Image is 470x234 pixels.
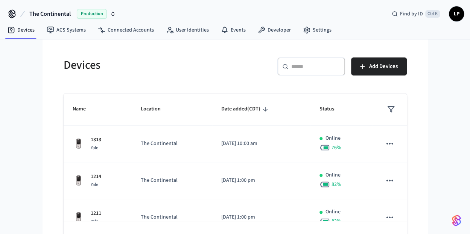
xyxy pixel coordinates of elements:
img: Yale Assure Touchscreen Wifi Smart Lock, Satin Nickel, Front [73,175,85,187]
p: The Continental [141,177,203,184]
span: Production [77,9,107,19]
span: Yale [91,181,98,188]
span: LP [450,7,463,21]
span: Location [141,103,170,115]
a: Settings [297,23,338,37]
p: Online [326,208,341,216]
p: The Continental [141,140,203,148]
img: SeamLogoGradient.69752ec5.svg [452,214,461,226]
span: Ctrl K [425,10,440,18]
p: [DATE] 1:00 pm [221,213,301,221]
a: Connected Accounts [92,23,160,37]
p: 1214 [91,173,101,181]
p: The Continental [141,213,203,221]
a: ACS Systems [41,23,92,37]
span: Yale [91,145,98,151]
p: Online [326,134,341,142]
p: [DATE] 10:00 am [221,140,301,148]
span: Yale [91,218,98,225]
div: Find by IDCtrl K [386,7,446,21]
a: User Identities [160,23,215,37]
h5: Devices [64,57,231,73]
span: Find by ID [400,10,423,18]
button: Add Devices [351,57,407,75]
p: Online [326,171,341,179]
span: 76 % [332,144,341,151]
span: Add Devices [369,62,398,71]
p: 1211 [91,210,101,217]
span: The Continental [29,9,71,18]
span: Status [319,103,344,115]
img: Yale Assure Touchscreen Wifi Smart Lock, Satin Nickel, Front [73,138,85,150]
span: 82 % [332,217,341,225]
span: Date added(CDT) [221,103,270,115]
span: Name [73,103,96,115]
button: LP [449,6,464,21]
span: 82 % [332,181,341,188]
img: Yale Assure Touchscreen Wifi Smart Lock, Satin Nickel, Front [73,211,85,223]
a: Developer [252,23,297,37]
a: Devices [2,23,41,37]
p: [DATE] 1:00 pm [221,177,301,184]
p: 1313 [91,136,101,144]
a: Events [215,23,252,37]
